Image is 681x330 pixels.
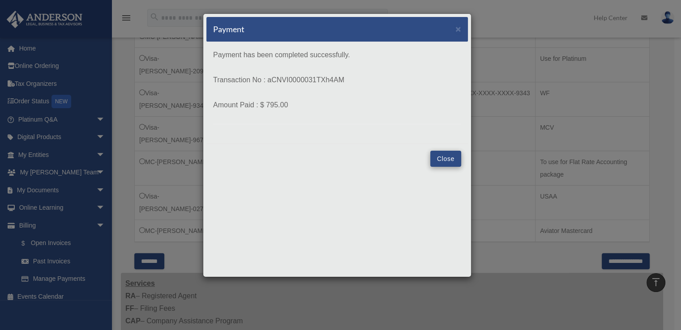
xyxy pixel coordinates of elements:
p: Amount Paid : $ 795.00 [213,99,461,111]
h5: Payment [213,24,244,35]
button: Close [430,151,461,167]
button: Close [455,24,461,34]
p: Payment has been completed successfully. [213,49,461,61]
p: Transaction No : aCNVI0000031TXh4AM [213,74,461,86]
span: × [455,24,461,34]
